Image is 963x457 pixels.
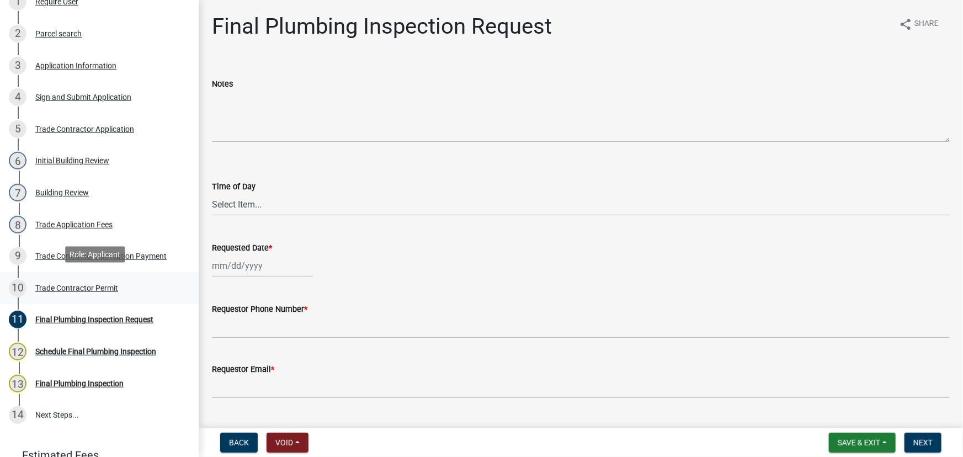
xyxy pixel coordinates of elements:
[229,438,249,447] span: Back
[890,13,948,35] button: shareShare
[899,18,912,31] i: share
[212,366,274,374] label: Requestor Email
[35,93,131,101] div: Sign and Submit Application
[35,221,113,228] div: Trade Application Fees
[9,184,26,201] div: 7
[9,343,26,360] div: 12
[9,152,26,169] div: 6
[838,438,880,447] span: Save & Exit
[35,348,156,355] div: Schedule Final Plumbing Inspection
[9,25,26,42] div: 2
[212,245,272,252] label: Requested Date
[35,125,134,133] div: Trade Contractor Application
[913,438,933,447] span: Next
[9,247,26,265] div: 9
[9,375,26,392] div: 13
[9,57,26,75] div: 3
[220,433,258,453] button: Back
[914,18,939,31] span: Share
[829,433,896,453] button: Save & Exit
[9,279,26,297] div: 10
[35,189,89,196] div: Building Review
[9,216,26,233] div: 8
[35,157,109,164] div: Initial Building Review
[9,120,26,138] div: 5
[275,438,293,447] span: Void
[267,433,308,453] button: Void
[212,81,233,88] label: Notes
[65,246,125,262] div: Role: Applicant
[212,13,552,40] h1: Final Plumbing Inspection Request
[35,62,116,70] div: Application Information
[9,406,26,424] div: 14
[35,30,82,38] div: Parcel search
[212,306,307,313] label: Requestor Phone Number
[9,88,26,106] div: 4
[35,284,118,292] div: Trade Contractor Permit
[905,433,941,453] button: Next
[35,316,153,323] div: Final Plumbing Inspection Request
[212,254,313,277] input: mm/dd/yyyy
[35,252,167,260] div: Trade Contractor Application Payment
[9,311,26,328] div: 11
[212,183,256,191] label: Time of Day
[35,380,124,387] div: Final Plumbing Inspection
